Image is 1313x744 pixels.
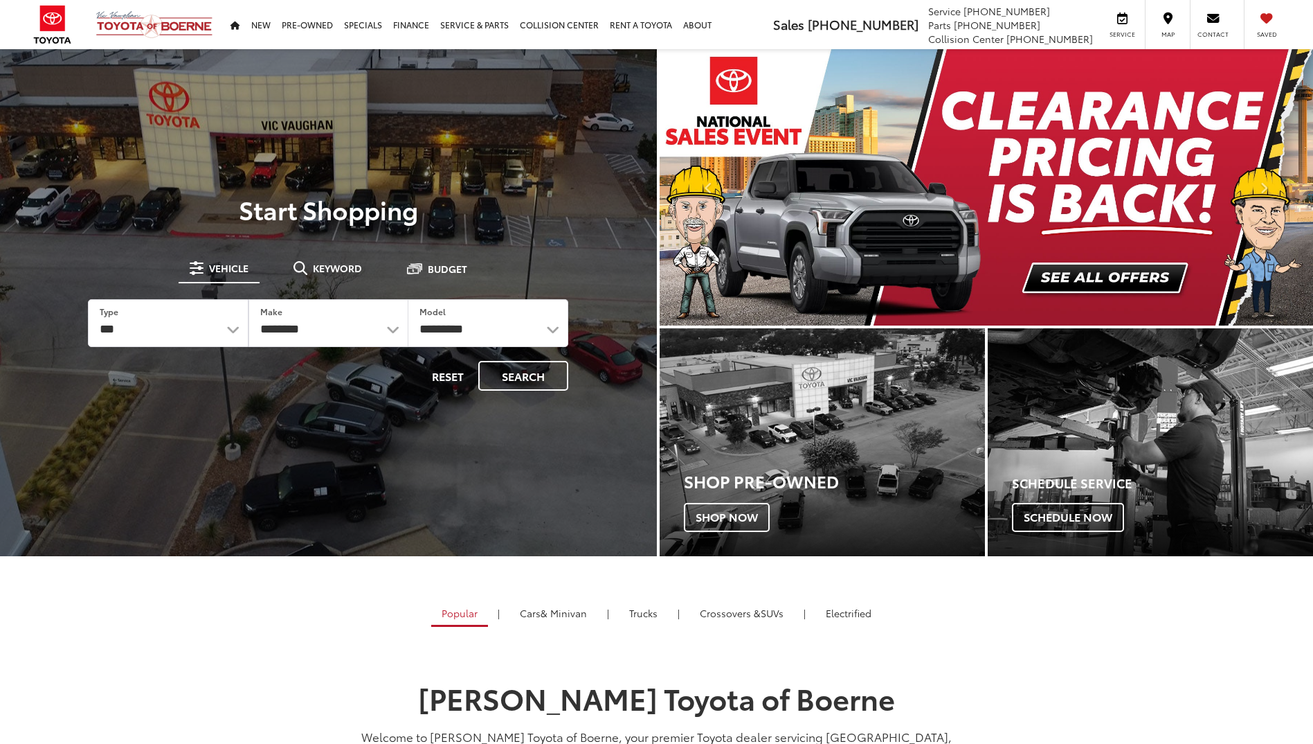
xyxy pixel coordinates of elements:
label: Make [260,305,282,317]
span: Budget [428,264,467,274]
img: Vic Vaughan Toyota of Boerne [96,10,213,39]
span: Service [928,4,961,18]
span: Collision Center [928,32,1004,46]
span: [PHONE_NUMBER] [954,18,1040,32]
span: [PHONE_NUMBER] [963,4,1050,18]
li: | [604,606,613,620]
span: Parts [928,18,951,32]
span: Crossovers & [700,606,761,620]
button: Click to view previous picture. [660,77,758,298]
a: Cars [509,601,597,625]
h3: Shop Pre-Owned [684,472,985,490]
li: | [800,606,809,620]
span: Shop Now [684,503,770,532]
span: Schedule Now [1012,503,1124,532]
label: Type [100,305,118,317]
a: Popular [431,601,488,627]
li: | [494,606,503,620]
li: | [674,606,683,620]
span: Contact [1197,30,1229,39]
a: Schedule Service Schedule Now [988,328,1313,556]
h1: [PERSON_NAME] Toyota of Boerne [335,682,979,714]
a: SUVs [689,601,794,625]
div: Toyota [988,328,1313,556]
a: Shop Pre-Owned Shop Now [660,328,985,556]
div: Toyota [660,328,985,556]
button: Click to view next picture. [1215,77,1313,298]
label: Model [419,305,446,317]
p: Start Shopping [58,195,599,223]
span: [PHONE_NUMBER] [1006,32,1093,46]
button: Search [478,361,568,391]
span: Saved [1251,30,1282,39]
span: [PHONE_NUMBER] [808,15,918,33]
span: Service [1107,30,1138,39]
span: Map [1152,30,1183,39]
span: & Minivan [541,606,587,620]
a: Trucks [619,601,668,625]
button: Reset [420,361,476,391]
span: Vehicle [209,263,248,273]
span: Keyword [313,263,362,273]
h4: Schedule Service [1012,477,1313,490]
span: Sales [773,15,804,33]
a: Electrified [815,601,882,625]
